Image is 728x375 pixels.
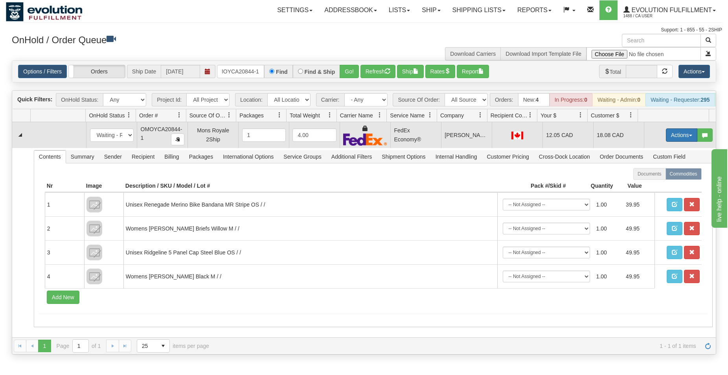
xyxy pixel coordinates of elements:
button: Report [457,65,489,78]
span: Recipient Country [491,112,528,119]
button: Rates [425,65,456,78]
label: Quick Filters: [17,95,52,103]
strong: 295 [700,97,710,103]
button: Actions [678,65,710,78]
label: Documents [633,168,666,180]
a: Total Weight filter column settings [323,108,336,122]
td: [PERSON_NAME] [441,122,492,148]
span: Carrier Name [340,112,373,119]
span: Project Id: [152,93,186,106]
input: Import [586,47,701,60]
th: Description / SKU / Model / Lot # [123,180,497,192]
th: Value [615,180,654,192]
td: 49.95 [623,220,653,238]
h3: OnHold / Order Queue [12,34,358,45]
div: Waiting - Admin: [592,93,645,106]
span: OnHold Status: [56,93,103,106]
strong: 4 [536,97,539,103]
a: Settings [271,0,318,20]
div: In Progress: [550,93,592,106]
th: Nr [45,180,84,192]
th: Image [84,180,123,192]
span: Order Documents [595,150,648,163]
a: Download Import Template File [506,51,581,57]
span: Total [599,65,626,78]
td: 1.00 [593,220,623,238]
td: 39.95 [623,196,653,214]
a: Source Of Order filter column settings [222,108,236,122]
label: Orders [69,65,125,78]
img: logo1488.jpg [6,2,83,22]
a: Collapse [15,130,25,140]
button: Search [700,34,716,47]
input: Page 1 [73,340,88,352]
a: Options / Filters [18,65,67,78]
td: 3 [45,240,84,264]
td: 49.95 [623,267,653,285]
span: Carrier: [316,93,344,106]
td: Unisex Ridgeline 5 Panel Cap Steel Blue OS / / [123,240,497,264]
span: Page of 1 [57,339,101,353]
td: 1.00 [593,243,623,262]
span: select [157,340,169,352]
td: 18.08 CAD [593,122,644,148]
div: Support: 1 - 855 - 55 - 2SHIP [6,27,722,33]
td: 12.05 CAD [542,122,593,148]
span: OMOYCA20844-1 [141,126,182,141]
a: Company filter column settings [474,108,487,122]
button: Refresh [360,65,395,78]
a: Carrier Name filter column settings [373,108,386,122]
div: live help - online [6,5,73,14]
input: Search [622,34,701,47]
span: Your $ [540,112,556,119]
span: Custom Field [648,150,690,163]
iframe: chat widget [710,147,727,227]
span: Sender [99,150,127,163]
a: Packages filter column settings [273,108,286,122]
a: Refresh [702,340,714,352]
span: Page 1 [38,340,51,352]
td: Womens [PERSON_NAME] Black M / / [123,264,497,288]
span: Packages [184,150,218,163]
strong: 0 [584,97,587,103]
button: Ship [397,65,424,78]
td: Unisex Renegade Merino Bike Bandana MR Stripe OS / / [123,192,497,216]
span: Orders: [490,93,518,106]
label: Find & Ship [305,69,335,75]
span: OnHold Status [89,112,125,119]
span: Evolution Fulfillment [630,7,712,13]
div: grid toolbar [12,91,716,109]
span: Source Of Order [189,112,226,119]
a: Lists [383,0,416,20]
span: Ship Date [127,65,161,78]
label: Find [276,69,288,75]
a: Service Name filter column settings [423,108,437,122]
a: Reports [511,0,557,20]
th: Pack #/Skid # [497,180,568,192]
span: Cross-Dock Location [534,150,595,163]
a: OnHold Status filter column settings [122,108,136,122]
td: 49.95 [623,243,653,262]
span: Customer Pricing [482,150,533,163]
label: Commodities [665,168,702,180]
img: FedEx [343,133,387,146]
a: Shipping lists [447,0,511,20]
button: Go! [340,65,359,78]
span: Customer $ [591,112,619,119]
td: 1.00 [593,196,623,214]
img: CA [511,132,523,139]
a: Evolution Fulfillment 1488 / CA User [618,0,722,20]
th: Quantity [568,180,615,192]
span: Internal Handling [431,150,482,163]
div: Waiting - Requester: [645,93,715,106]
span: 1488 / CA User [623,12,682,20]
span: 25 [142,342,152,350]
td: 2 [45,216,84,240]
td: FedEx Economy® [390,122,441,148]
img: 8DAB37Fk3hKpn3AAAAAElFTkSuQmCC [86,197,102,212]
td: 1 [45,192,84,216]
a: Download Carriers [450,51,496,57]
span: Additional Filters [327,150,377,163]
span: Source Of Order: [393,93,445,106]
td: 4 [45,264,84,288]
